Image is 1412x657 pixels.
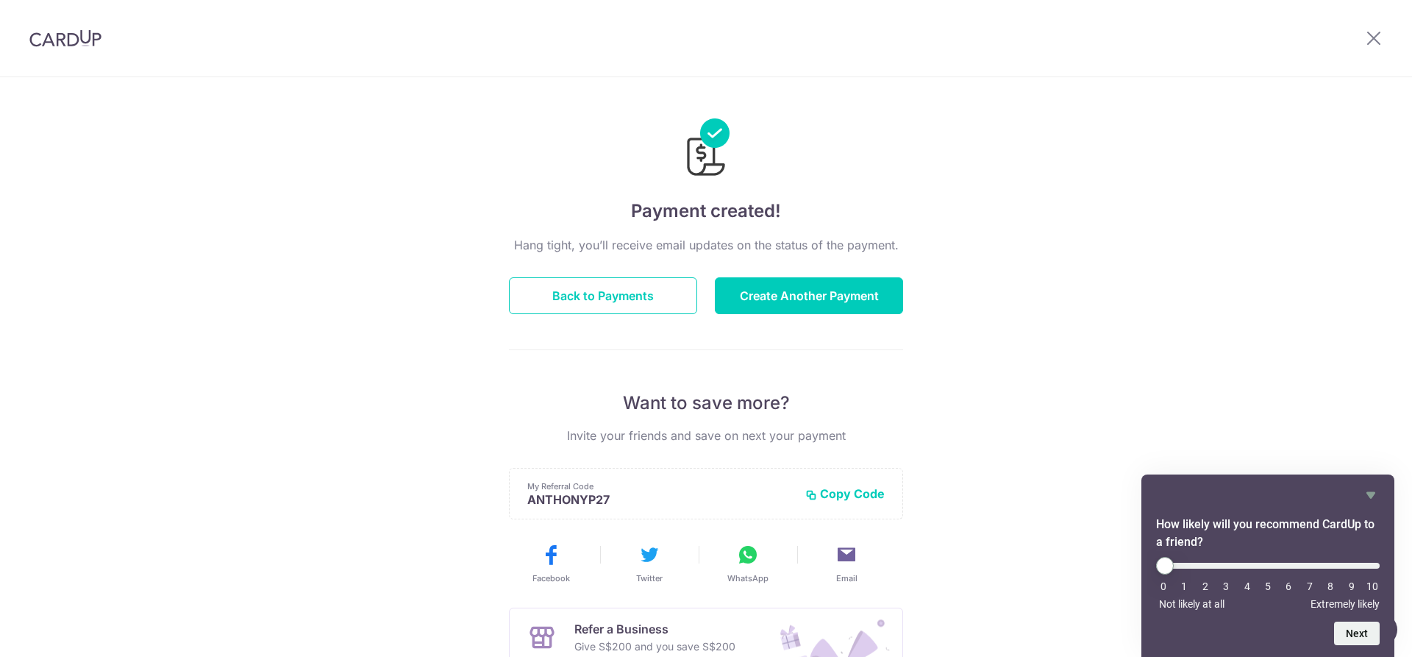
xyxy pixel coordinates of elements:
span: WhatsApp [727,572,769,584]
div: How likely will you recommend CardUp to a friend? Select an option from 0 to 10, with 0 being Not... [1156,486,1380,645]
p: Invite your friends and save on next your payment [509,427,903,444]
p: Want to save more? [509,391,903,415]
span: Extremely likely [1311,598,1380,610]
h4: Payment created! [509,198,903,224]
p: Hang tight, you’ll receive email updates on the status of the payment. [509,236,903,254]
button: Copy Code [805,486,885,501]
button: Hide survey [1362,486,1380,504]
img: Payments [682,118,730,180]
p: My Referral Code [527,480,794,492]
li: 2 [1198,580,1213,592]
p: ANTHONYP27 [527,492,794,507]
li: 1 [1177,580,1191,592]
button: Twitter [606,543,693,584]
li: 5 [1261,580,1275,592]
li: 8 [1323,580,1338,592]
span: Not likely at all [1159,598,1224,610]
h2: How likely will you recommend CardUp to a friend? Select an option from 0 to 10, with 0 being Not... [1156,516,1380,551]
li: 10 [1365,580,1380,592]
button: Create Another Payment [715,277,903,314]
button: WhatsApp [705,543,791,584]
span: Twitter [636,572,663,584]
p: Refer a Business [574,620,735,638]
button: Next question [1334,622,1380,645]
li: 3 [1219,580,1233,592]
li: 9 [1344,580,1359,592]
span: Email [836,572,857,584]
li: 7 [1302,580,1317,592]
p: Give S$200 and you save S$200 [574,638,735,656]
span: Help [33,10,63,24]
li: 0 [1156,580,1171,592]
img: CardUp [29,29,101,47]
li: 6 [1281,580,1296,592]
button: Facebook [507,543,594,584]
span: Facebook [532,572,570,584]
button: Back to Payments [509,277,697,314]
button: Email [803,543,890,584]
div: How likely will you recommend CardUp to a friend? Select an option from 0 to 10, with 0 being Not... [1156,557,1380,610]
li: 4 [1240,580,1255,592]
